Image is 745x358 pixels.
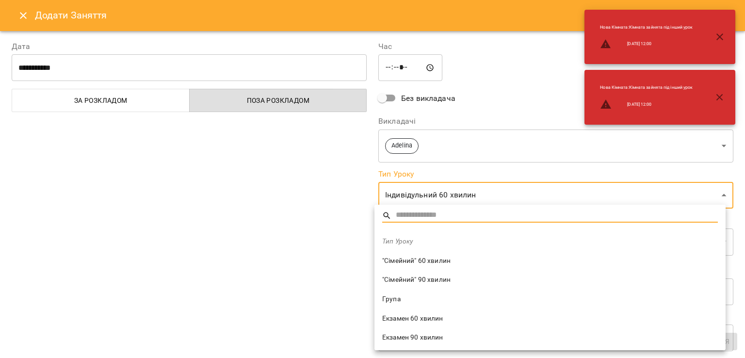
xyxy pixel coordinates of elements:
span: Екзамен 90 хвилин [382,333,718,342]
li: [DATE] 12:00 [592,95,700,114]
span: Екзамен 60 хвилин [382,314,718,324]
span: "Сімейний" 90 хвилин [382,275,718,285]
span: Група [382,294,718,304]
li: Нова Кімната : Кімната зайнята під інший урок [592,81,700,95]
span: "Сімейний" 60 хвилин [382,256,718,266]
li: [DATE] 12:00 [592,34,700,54]
li: Нова Кімната : Кімната зайнята під інший урок [592,20,700,34]
span: Тип Уроку [382,237,718,246]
